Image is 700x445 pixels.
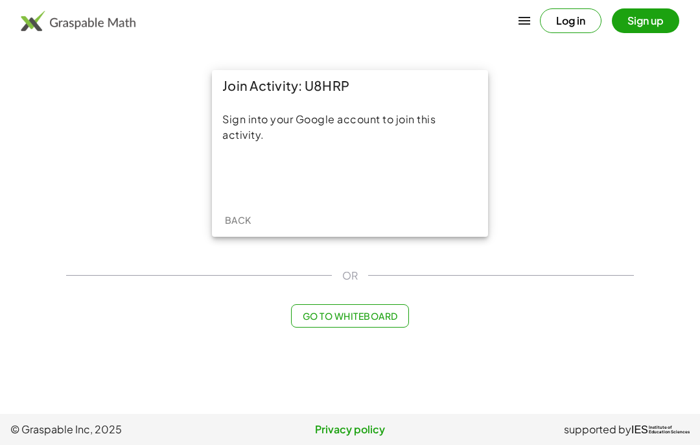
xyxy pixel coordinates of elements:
[649,426,690,435] span: Institute of Education Sciences
[612,8,679,33] button: Sign up
[212,70,488,101] div: Join Activity: U8HRP
[217,208,259,232] button: Back
[224,214,251,226] span: Back
[302,310,397,322] span: Go to Whiteboard
[237,422,463,437] a: Privacy policy
[631,424,648,436] span: IES
[342,268,358,283] span: OR
[291,304,408,328] button: Go to Whiteboard
[10,422,237,437] span: © Graspable Inc, 2025
[290,162,410,191] div: Sign in with Google. Opens in new tab
[540,8,601,33] button: Log in
[631,422,690,437] a: IESInstitute ofEducation Sciences
[564,422,631,437] span: supported by
[222,112,478,143] div: Sign into your Google account to join this activity.
[284,162,416,191] iframe: Sign in with Google Button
